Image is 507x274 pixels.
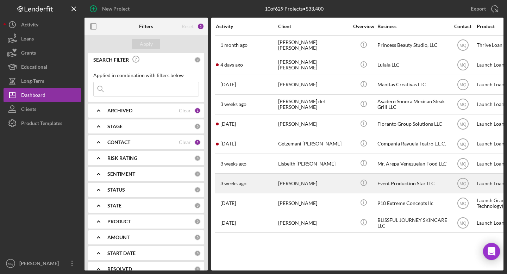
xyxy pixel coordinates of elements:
[194,250,201,256] div: 0
[377,174,448,193] div: Event Production Star LLC
[194,57,201,63] div: 0
[21,32,34,48] div: Loans
[139,24,153,29] b: Filters
[377,194,448,212] div: 918 Extreme Concepts llc
[194,155,201,161] div: 0
[194,218,201,225] div: 0
[194,123,201,130] div: 0
[197,23,204,30] div: 2
[107,187,125,193] b: STATUS
[21,18,38,33] div: Activity
[4,74,81,88] button: Long-Term
[194,171,201,177] div: 0
[21,116,62,132] div: Product Templates
[265,6,324,12] div: 10 of 629 Projects • $33,400
[107,219,131,224] b: PRODUCT
[4,60,81,74] button: Educational
[132,39,160,49] button: Apply
[278,95,349,114] div: [PERSON_NAME] del [PERSON_NAME]
[220,101,246,107] time: 2025-08-14 19:05
[107,155,137,161] b: RISK RATING
[450,24,476,29] div: Contact
[459,122,466,127] text: MQ
[377,213,448,232] div: BLISSFUL JOURNEY SKINCARE LLC
[459,181,466,186] text: MQ
[220,181,246,186] time: 2025-08-12 02:04
[4,116,81,130] button: Product Templates
[4,88,81,102] button: Dashboard
[194,139,201,145] div: 1
[182,24,194,29] div: Reset
[107,139,130,145] b: CONTACT
[179,139,191,145] div: Clear
[107,203,121,208] b: STATE
[459,82,466,87] text: MQ
[140,39,153,49] div: Apply
[459,201,466,206] text: MQ
[220,82,236,87] time: 2025-08-19 23:36
[377,115,448,133] div: Fioranto Group Solutions LLC
[220,42,248,48] time: 2025-07-23 17:09
[471,2,486,16] div: Export
[21,46,36,62] div: Grants
[278,24,349,29] div: Client
[107,250,136,256] b: START DATE
[194,203,201,209] div: 0
[350,24,377,29] div: Overview
[278,56,349,74] div: [PERSON_NAME] [PERSON_NAME]
[102,2,130,16] div: New Project
[278,194,349,212] div: [PERSON_NAME]
[377,95,448,114] div: Asadero Sonora Mexican Steak Grill LLC
[278,213,349,232] div: [PERSON_NAME]
[18,256,63,272] div: [PERSON_NAME]
[220,220,236,226] time: 2025-08-25 20:36
[107,266,132,272] b: RESOLVED
[4,102,81,116] a: Clients
[459,102,466,107] text: MQ
[377,36,448,55] div: Princess Beauty Studio, LLC
[278,75,349,94] div: [PERSON_NAME]
[21,102,36,118] div: Clients
[220,200,236,206] time: 2025-08-22 19:16
[483,243,500,260] div: Open Intercom Messenger
[220,161,246,167] time: 2025-08-13 22:44
[107,235,130,240] b: AMOUNT
[8,262,13,266] text: MQ
[220,121,236,127] time: 2025-08-28 02:47
[21,88,45,104] div: Dashboard
[93,57,129,63] b: SEARCH FILTER
[459,220,466,225] text: MQ
[278,115,349,133] div: [PERSON_NAME]
[107,124,123,129] b: STAGE
[464,2,503,16] button: Export
[4,46,81,60] button: Grants
[220,62,243,68] time: 2025-08-29 17:57
[179,108,191,113] div: Clear
[21,60,47,76] div: Educational
[377,154,448,173] div: Mr. Arepa Venezuelan Food LLC
[459,43,466,48] text: MQ
[21,74,44,90] div: Long-Term
[278,174,349,193] div: [PERSON_NAME]
[194,234,201,241] div: 0
[459,63,466,68] text: MQ
[377,24,448,29] div: Business
[377,135,448,153] div: Compania Rayuela Teatro L.L.C.
[194,187,201,193] div: 0
[4,256,81,270] button: MQ[PERSON_NAME]
[377,75,448,94] div: Manitas Creativas LLC
[216,24,277,29] div: Activity
[4,32,81,46] button: Loans
[459,142,466,147] text: MQ
[278,36,349,55] div: [PERSON_NAME] [PERSON_NAME]
[107,171,135,177] b: SENTIMENT
[194,266,201,272] div: 0
[4,18,81,32] button: Activity
[278,135,349,153] div: Getzemani [PERSON_NAME]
